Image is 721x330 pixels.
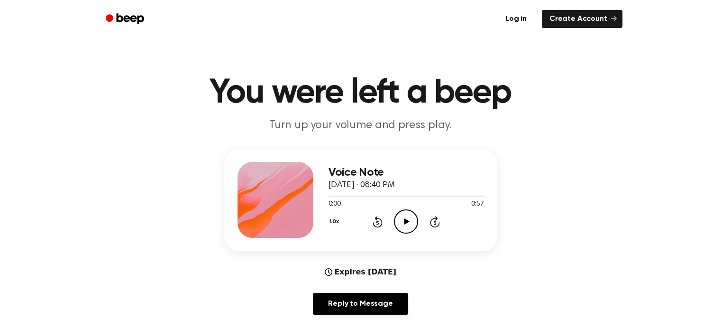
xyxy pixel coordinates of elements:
div: Expires [DATE] [325,266,396,278]
h3: Voice Note [329,166,484,179]
p: Turn up your volume and press play. [179,118,543,133]
span: 0:57 [471,199,484,209]
a: Log in [496,8,536,30]
a: Create Account [542,10,622,28]
a: Reply to Message [313,293,408,315]
h1: You were left a beep [118,76,603,110]
button: 1.0x [329,214,343,230]
span: 0:00 [329,199,341,209]
a: Beep [99,10,153,28]
span: [DATE] · 08:40 PM [329,181,395,189]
